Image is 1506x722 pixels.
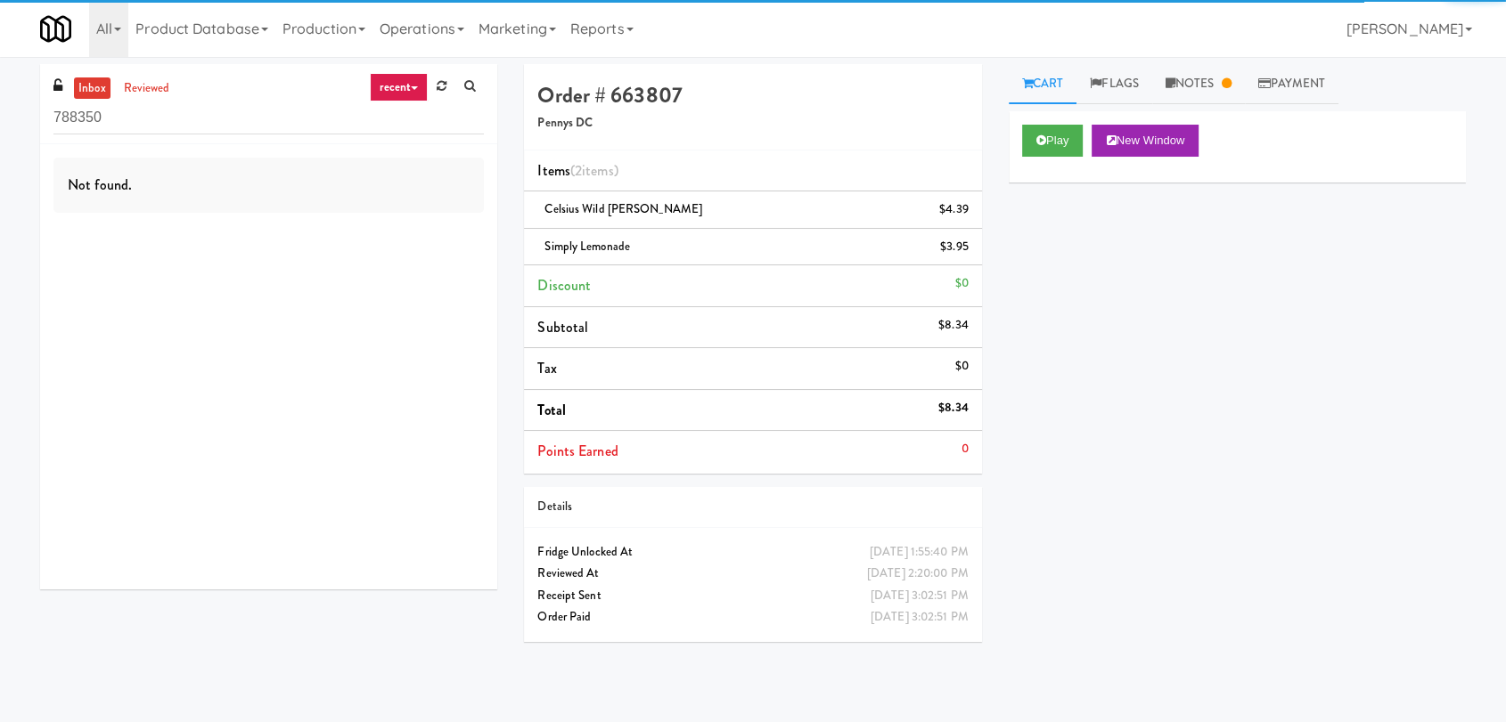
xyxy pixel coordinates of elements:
div: [DATE] 2:20:00 PM [867,563,969,585]
div: Fridge Unlocked At [537,541,968,564]
div: Order Paid [537,606,968,629]
div: [DATE] 3:02:51 PM [871,585,969,607]
span: Subtotal [537,317,588,337]
a: Flags [1076,64,1152,104]
div: $8.34 [938,314,969,337]
div: $0 [954,355,968,377]
a: Cart [1009,64,1077,104]
a: reviewed [119,77,175,100]
div: $0 [954,272,968,295]
a: inbox [74,77,110,100]
div: 0 [962,438,969,460]
input: Search vision orders [53,101,484,134]
span: Total [537,400,566,420]
button: Play [1022,125,1084,157]
div: $4.39 [939,199,969,221]
span: Points Earned [537,441,618,461]
h4: Order # 663807 [537,84,968,107]
img: Micromart [40,13,71,45]
a: Notes [1152,64,1245,104]
span: Discount [537,275,591,296]
h5: Pennys DC [537,117,968,130]
div: Details [537,496,968,518]
span: Tax [537,358,556,378]
div: [DATE] 3:02:51 PM [871,606,969,629]
button: New Window [1092,125,1199,157]
span: Simply Lemonade [544,238,630,255]
span: Not found. [68,174,132,195]
div: Receipt Sent [537,585,968,607]
ng-pluralize: items [582,160,614,181]
div: Reviewed At [537,563,968,585]
a: Payment [1245,64,1339,104]
div: $3.95 [940,236,969,258]
div: [DATE] 1:55:40 PM [870,541,969,564]
a: recent [370,73,429,101]
span: Items [537,160,618,181]
span: (2 ) [570,160,618,181]
div: $8.34 [938,397,969,419]
span: Celsius Wild [PERSON_NAME] [544,200,702,217]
